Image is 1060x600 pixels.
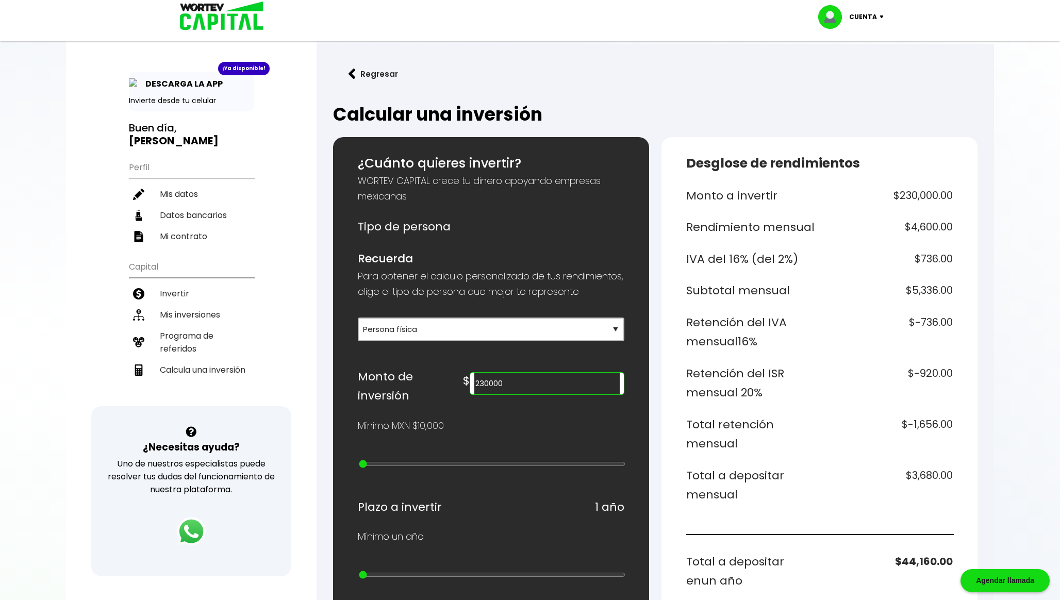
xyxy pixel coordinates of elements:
img: editar-icon.952d3147.svg [133,189,144,200]
h6: 1 año [595,497,624,517]
img: contrato-icon.f2db500c.svg [133,231,144,242]
div: ¡Ya disponible! [218,62,270,75]
h6: $3,680.00 [824,466,953,505]
img: calculadora-icon.17d418c4.svg [133,364,144,376]
h3: Buen día, [129,122,254,147]
img: icon-down [877,15,891,19]
h6: Plazo a invertir [358,497,442,517]
h6: $736.00 [824,249,953,269]
p: Cuenta [849,9,877,25]
h6: Retención del ISR mensual 20% [686,364,816,403]
button: Regresar [333,60,413,88]
h6: Tipo de persona [358,217,624,237]
h6: Total retención mensual [686,415,816,454]
h6: $-920.00 [824,364,953,403]
ul: Capital [129,255,254,406]
a: Programa de referidos [129,325,254,359]
a: Datos bancarios [129,205,254,226]
h6: $4,600.00 [824,218,953,237]
p: Uno de nuestros especialistas puede resolver tus dudas del funcionamiento de nuestra plataforma. [105,457,278,496]
a: Invertir [129,283,254,304]
b: [PERSON_NAME] [129,134,219,148]
a: Calcula una inversión [129,359,254,380]
h6: Subtotal mensual [686,281,816,301]
h6: Monto de inversión [358,367,463,406]
p: Para obtener el calculo personalizado de tus rendimientos, elige el tipo de persona que mejor te ... [358,269,624,299]
h6: $-736.00 [824,313,953,352]
p: WORTEV CAPITAL crece tu dinero apoyando empresas mexicanas [358,173,624,204]
h5: ¿Cuánto quieres invertir? [358,154,624,173]
h6: Rendimiento mensual [686,218,816,237]
p: Invierte desde tu celular [129,95,254,106]
h6: $-1,656.00 [824,415,953,454]
div: Agendar llamada [960,569,1050,592]
h3: ¿Necesitas ayuda? [143,440,240,455]
h6: Total a depositar mensual [686,466,816,505]
h6: $230,000.00 [824,186,953,206]
h6: $5,336.00 [824,281,953,301]
p: Mínimo un año [358,529,424,544]
ul: Perfil [129,156,254,247]
h5: Desglose de rendimientos [686,154,953,173]
img: datos-icon.10cf9172.svg [133,210,144,221]
p: Mínimo MXN $10,000 [358,418,444,434]
a: Mis datos [129,184,254,205]
h6: $ [463,371,470,391]
img: flecha izquierda [349,69,356,79]
img: inversiones-icon.6695dc30.svg [133,309,144,321]
img: invertir-icon.b3b967d7.svg [133,288,144,299]
h6: Retención del IVA mensual 16% [686,313,816,352]
h2: Calcular una inversión [333,104,978,125]
h6: Monto a invertir [686,186,816,206]
p: DESCARGA LA APP [140,77,223,90]
h6: Total a depositar en un año [686,552,816,591]
img: profile-image [818,5,849,29]
h6: Recuerda [358,249,624,269]
a: flecha izquierdaRegresar [333,60,978,88]
img: logos_whatsapp-icon.242b2217.svg [177,517,206,546]
img: app-icon [129,78,140,90]
h6: $44,160.00 [824,552,953,591]
img: recomiendanos-icon.9b8e9327.svg [133,337,144,348]
a: Mis inversiones [129,304,254,325]
a: Mi contrato [129,226,254,247]
h6: IVA del 16% (del 2%) [686,249,816,269]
